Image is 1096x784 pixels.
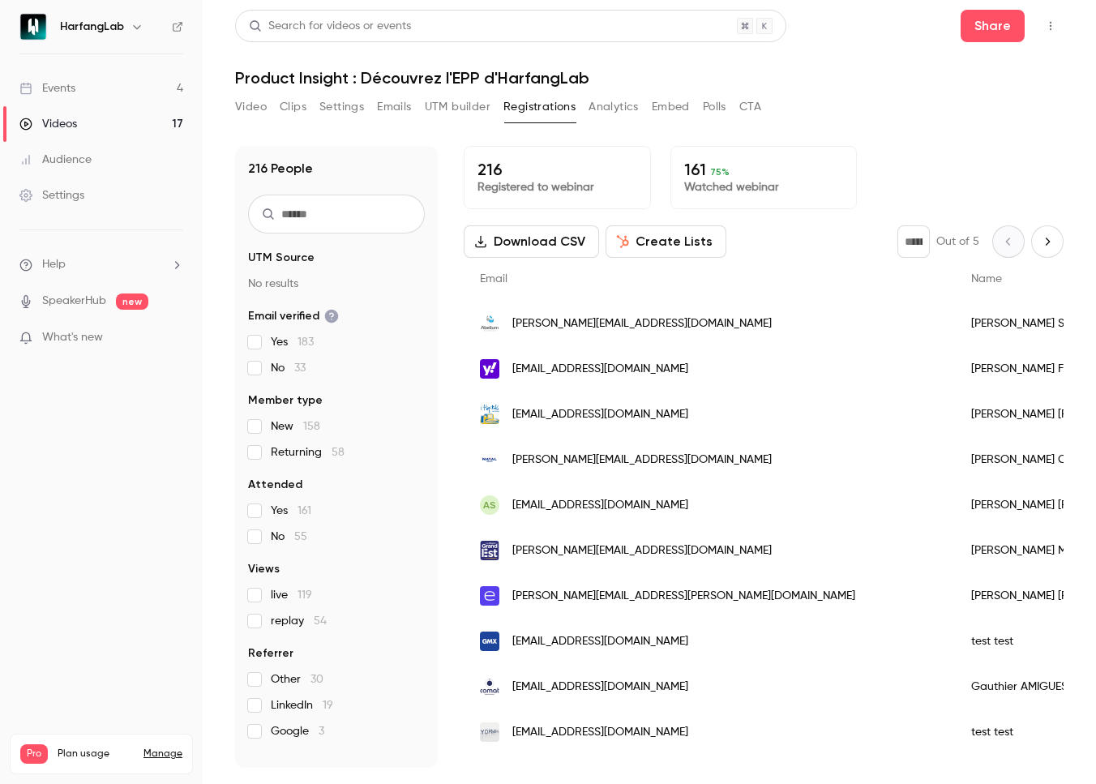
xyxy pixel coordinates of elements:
[512,633,688,650] span: [EMAIL_ADDRESS][DOMAIN_NAME]
[377,94,411,120] button: Emails
[319,726,324,737] span: 3
[480,632,499,651] img: gmx.fr
[480,359,499,379] img: ymail.com
[483,498,496,512] span: AS
[1031,225,1064,258] button: Next page
[143,748,182,760] a: Manage
[480,314,499,333] img: abelium.fr
[425,94,490,120] button: UTM builder
[271,444,345,461] span: Returning
[164,331,183,345] iframe: Noticeable Trigger
[248,561,280,577] span: Views
[271,360,306,376] span: No
[303,421,320,432] span: 158
[294,531,307,542] span: 55
[116,293,148,310] span: new
[703,94,726,120] button: Polls
[512,497,688,514] span: [EMAIL_ADDRESS][DOMAIN_NAME]
[249,18,411,35] div: Search for videos or events
[464,225,599,258] button: Download CSV
[684,179,844,195] p: Watched webinar
[271,529,307,545] span: No
[42,293,106,310] a: SpeakerHub
[652,94,690,120] button: Embed
[332,447,345,458] span: 58
[512,361,688,378] span: [EMAIL_ADDRESS][DOMAIN_NAME]
[480,541,499,560] img: grandest.fr
[271,723,324,739] span: Google
[477,160,637,179] p: 216
[19,116,77,132] div: Videos
[512,724,688,741] span: [EMAIL_ADDRESS][DOMAIN_NAME]
[512,679,688,696] span: [EMAIL_ADDRESS][DOMAIN_NAME]
[684,160,844,179] p: 161
[323,700,333,711] span: 19
[20,744,48,764] span: Pro
[58,748,134,760] span: Plan usage
[235,94,267,120] button: Video
[248,477,302,493] span: Attended
[42,329,103,346] span: What's new
[294,362,306,374] span: 33
[936,233,979,250] p: Out of 5
[19,187,84,203] div: Settings
[480,722,499,742] img: yopmail.com
[248,645,293,662] span: Referrer
[319,94,364,120] button: Settings
[248,308,339,324] span: Email verified
[271,334,314,350] span: Yes
[271,587,312,603] span: live
[310,674,323,685] span: 30
[271,418,320,435] span: New
[271,697,333,713] span: LinkedIn
[235,68,1064,88] h1: Product Insight : Découvrez l'EPP d'HarfangLab
[480,273,507,285] span: Email
[710,166,730,178] span: 75 %
[271,671,323,688] span: Other
[271,503,311,519] span: Yes
[480,677,499,696] img: comat.space
[248,392,323,409] span: Member type
[1038,13,1064,39] button: Top Bar Actions
[19,80,75,96] div: Events
[503,94,576,120] button: Registrations
[248,276,425,292] p: No results
[60,19,124,35] h6: HarfangLab
[971,273,1002,285] span: Name
[512,406,688,423] span: [EMAIL_ADDRESS][DOMAIN_NAME]
[739,94,761,120] button: CTA
[298,505,311,516] span: 161
[512,542,772,559] span: [PERSON_NAME][EMAIL_ADDRESS][DOMAIN_NAME]
[19,256,183,273] li: help-dropdown-opener
[477,179,637,195] p: Registered to webinar
[298,336,314,348] span: 183
[480,450,499,469] img: naval-group.com
[19,152,92,168] div: Audience
[298,589,312,601] span: 119
[248,250,315,266] span: UTM Source
[42,256,66,273] span: Help
[589,94,639,120] button: Analytics
[314,615,327,627] span: 54
[606,225,726,258] button: Create Lists
[20,14,46,40] img: HarfangLab
[280,94,306,120] button: Clips
[248,250,425,739] section: facet-groups
[248,159,313,178] h1: 216 People
[961,10,1025,42] button: Share
[271,613,327,629] span: replay
[512,588,855,605] span: [PERSON_NAME][EMAIL_ADDRESS][PERSON_NAME][DOMAIN_NAME]
[512,315,772,332] span: [PERSON_NAME][EMAIL_ADDRESS][DOMAIN_NAME]
[480,586,499,606] img: econocom.com
[512,452,772,469] span: [PERSON_NAME][EMAIL_ADDRESS][DOMAIN_NAME]
[480,405,499,424] img: ch-dreux.fr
